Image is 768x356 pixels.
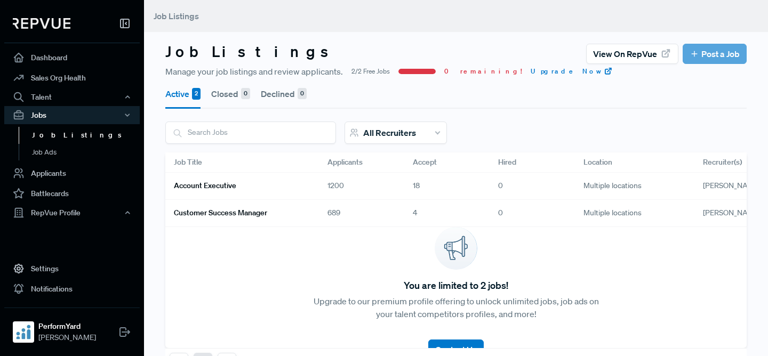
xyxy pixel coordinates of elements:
[351,67,390,76] span: 2/2 Free Jobs
[4,88,140,106] button: Talent
[583,157,612,168] span: Location
[444,67,522,76] span: 0 remaining!
[13,18,70,29] img: RepVue
[319,200,404,227] div: 689
[192,88,201,100] div: 2
[4,258,140,279] a: Settings
[241,88,250,100] div: 0
[19,127,154,144] a: Job Listings
[261,79,307,109] button: Declined 0
[404,200,490,227] div: 4
[4,279,140,299] a: Notifications
[4,106,140,124] button: Jobs
[575,173,694,200] div: Multiple locations
[531,67,613,76] a: Upgrade Now
[4,183,140,204] a: Battlecards
[174,208,267,217] h6: Customer Success Manager
[174,177,302,195] a: Account Executive
[490,200,575,227] div: 0
[154,11,199,21] span: Job Listings
[404,278,508,293] span: You are limited to 2 jobs!
[4,47,140,68] a: Dashboard
[211,79,250,109] button: Closed 0
[413,157,437,168] span: Accept
[703,208,761,217] span: [PERSON_NAME]
[4,68,140,88] a: Sales Org Health
[165,43,338,61] h3: Job Listings
[174,204,302,222] a: Customer Success Manager
[490,173,575,200] div: 0
[38,332,96,343] span: [PERSON_NAME]
[174,157,202,168] span: Job Title
[4,163,140,183] a: Applicants
[4,204,140,222] button: RepVue Profile
[174,181,236,190] h6: Account Executive
[15,323,32,341] img: PerformYard
[703,157,742,168] span: Recruiter(s)
[166,122,335,143] input: Search Jobs
[165,65,343,78] span: Manage your job listings and review applicants.
[593,47,657,60] span: View on RepVue
[498,157,516,168] span: Hired
[575,200,694,227] div: Multiple locations
[327,157,363,168] span: Applicants
[404,173,490,200] div: 18
[363,127,416,138] span: All Recruiters
[586,44,678,64] button: View on RepVue
[4,308,140,347] a: PerformYardPerformYard[PERSON_NAME]
[435,227,477,270] img: announcement
[435,344,477,355] span: Contact Us
[165,79,201,109] button: Active 2
[703,181,761,190] span: [PERSON_NAME]
[19,144,154,161] a: Job Ads
[38,321,96,332] strong: PerformYard
[319,173,404,200] div: 1200
[298,88,307,100] div: 0
[311,295,602,320] p: Upgrade to our premium profile offering to unlock unlimited jobs, job ads on your talent competit...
